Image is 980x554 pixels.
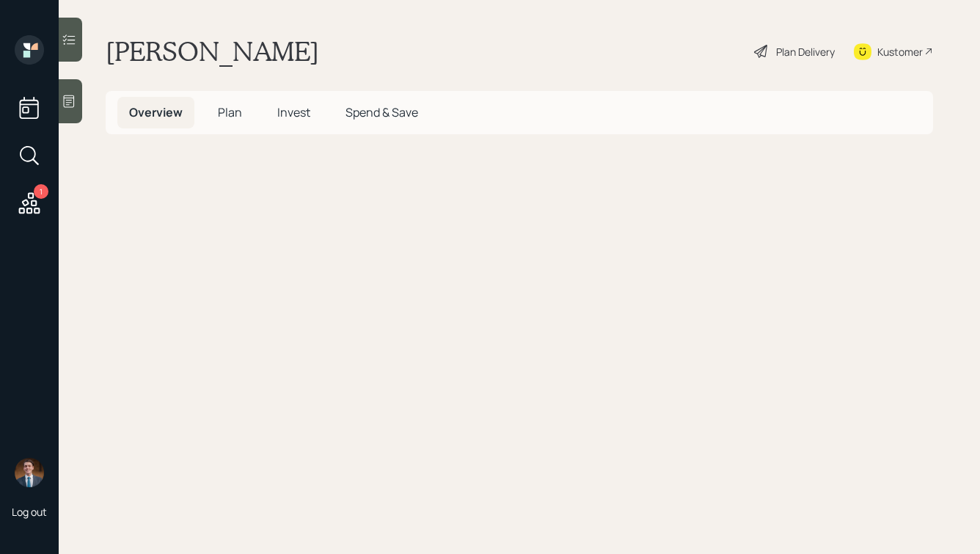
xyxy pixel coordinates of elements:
div: 1 [34,184,48,199]
span: Invest [277,104,310,120]
span: Overview [129,104,183,120]
img: hunter_neumayer.jpg [15,458,44,487]
h1: [PERSON_NAME] [106,35,319,68]
div: Plan Delivery [776,44,835,59]
span: Spend & Save [345,104,418,120]
div: Kustomer [877,44,923,59]
span: Plan [218,104,242,120]
div: Log out [12,505,47,519]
